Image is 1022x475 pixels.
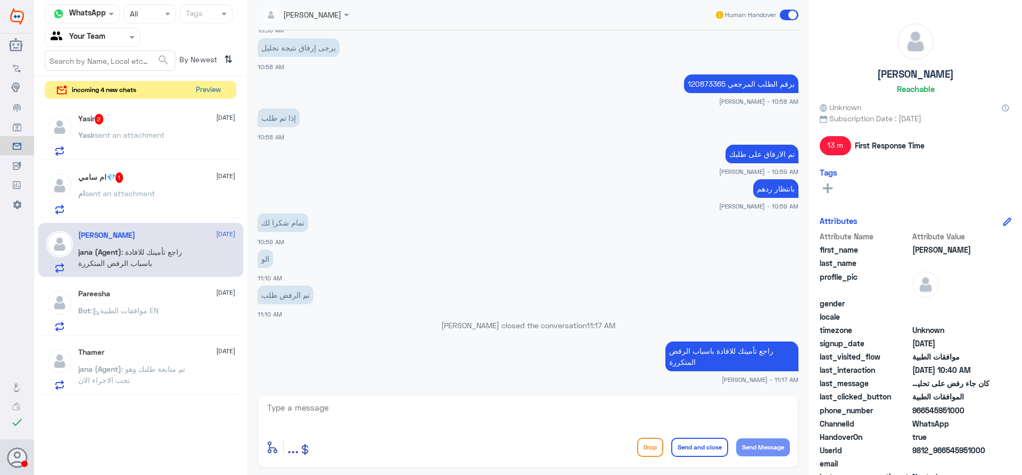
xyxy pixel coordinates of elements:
[912,405,990,416] span: 966545951000
[820,338,910,349] span: signup_date
[820,216,858,226] h6: Attributes
[10,8,24,25] img: Widebot Logo
[95,114,104,124] span: 2
[820,244,910,255] span: first_name
[258,63,284,70] span: 10:58 AM
[587,321,615,330] span: 11:17 AM
[820,431,910,443] span: HandoverOn
[258,249,273,268] p: 17/8/2025, 11:10 AM
[258,286,314,304] p: 17/8/2025, 11:10 AM
[287,435,299,459] button: ...
[719,97,798,106] span: [PERSON_NAME] - 10:58 AM
[820,405,910,416] span: phone_number
[820,102,861,113] span: Unknown
[820,324,910,336] span: timezone
[912,391,990,402] span: الموافقات الطبية
[78,364,185,385] span: : تم متابعة طلبك وهو تحت الاجراء الان
[175,51,220,72] span: By Newest
[912,324,990,336] span: Unknown
[753,179,798,198] p: 17/8/2025, 10:59 AM
[820,271,910,296] span: profile_pic
[216,113,235,122] span: [DATE]
[184,7,203,21] div: Tags
[258,311,282,318] span: 11:10 AM
[95,130,164,139] span: sent an attachment
[897,84,935,94] h6: Reachable
[7,447,27,468] button: Avatar
[912,431,990,443] span: true
[820,351,910,362] span: last_visited_flow
[258,38,340,57] p: 17/8/2025, 10:58 AM
[912,231,990,242] span: Attribute Value
[912,244,990,255] span: Omer
[216,229,235,239] span: [DATE]
[820,113,1011,124] span: Subscription Date : [DATE]
[157,54,170,66] span: search
[46,172,73,199] img: defaultAdmin.png
[224,51,233,68] i: ⇅
[820,168,837,177] h6: Tags
[820,311,910,322] span: locale
[78,348,104,357] h5: Thamer
[820,418,910,429] span: ChannelId
[671,438,728,457] button: Send and close
[912,445,990,456] span: 9812_966545951000
[722,375,798,384] span: [PERSON_NAME] - 11:17 AM
[258,27,284,34] span: 10:58 AM
[85,189,155,198] span: sent an attachment
[736,438,790,456] button: Send Message
[258,274,282,281] span: 11:10 AM
[191,81,225,99] button: Preview
[116,172,123,183] span: 1
[78,172,123,183] h5: ام سامي💎
[78,114,104,124] h5: Yasir
[216,171,235,181] span: [DATE]
[820,391,910,402] span: last_clicked_button
[258,320,798,331] p: [PERSON_NAME] closed the conversation
[46,231,73,257] img: defaultAdmin.png
[258,213,308,232] p: 17/8/2025, 10:59 AM
[912,338,990,349] span: 2025-08-16T18:32:55.286Z
[78,364,121,373] span: jana (Agent)
[90,306,159,315] span: : موافقات الطبية EN
[912,298,990,309] span: null
[46,289,73,316] img: defaultAdmin.png
[72,85,136,95] span: incoming 4 new chats
[820,378,910,389] span: last_message
[78,130,95,139] span: Yasir
[912,378,990,389] span: كان جاء رفض على تحليلين
[46,348,73,374] img: defaultAdmin.png
[216,346,235,356] span: [DATE]
[726,145,798,163] p: 17/8/2025, 10:59 AM
[912,351,990,362] span: موافقات الطبية
[912,458,990,469] span: null
[78,306,90,315] span: Bot
[78,247,121,256] span: jana (Agent)
[820,445,910,456] span: UserId
[157,52,170,69] button: search
[725,10,776,20] span: Human Handover
[78,189,85,198] span: ام
[820,257,910,269] span: last_name
[51,29,67,45] img: yourTeam.svg
[637,438,663,457] button: Drop
[912,418,990,429] span: 2
[45,51,175,70] input: Search by Name, Local etc…
[912,364,990,376] span: 2025-08-17T07:40:56.316Z
[820,364,910,376] span: last_interaction
[719,167,798,176] span: [PERSON_NAME] - 10:59 AM
[897,23,934,60] img: defaultAdmin.png
[877,68,954,80] h5: [PERSON_NAME]
[78,231,135,240] h5: Omer
[287,437,299,456] span: ...
[719,202,798,211] span: [PERSON_NAME] - 10:59 AM
[665,341,798,371] p: 17/8/2025, 11:17 AM
[912,311,990,322] span: null
[820,231,910,242] span: Attribute Name
[258,134,284,140] span: 10:58 AM
[78,247,182,268] span: : راجع تأمينك للافادة باسباب الرفض المتكررة
[11,416,23,429] i: check
[820,298,910,309] span: gender
[216,288,235,297] span: [DATE]
[78,289,110,298] h5: Pareesha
